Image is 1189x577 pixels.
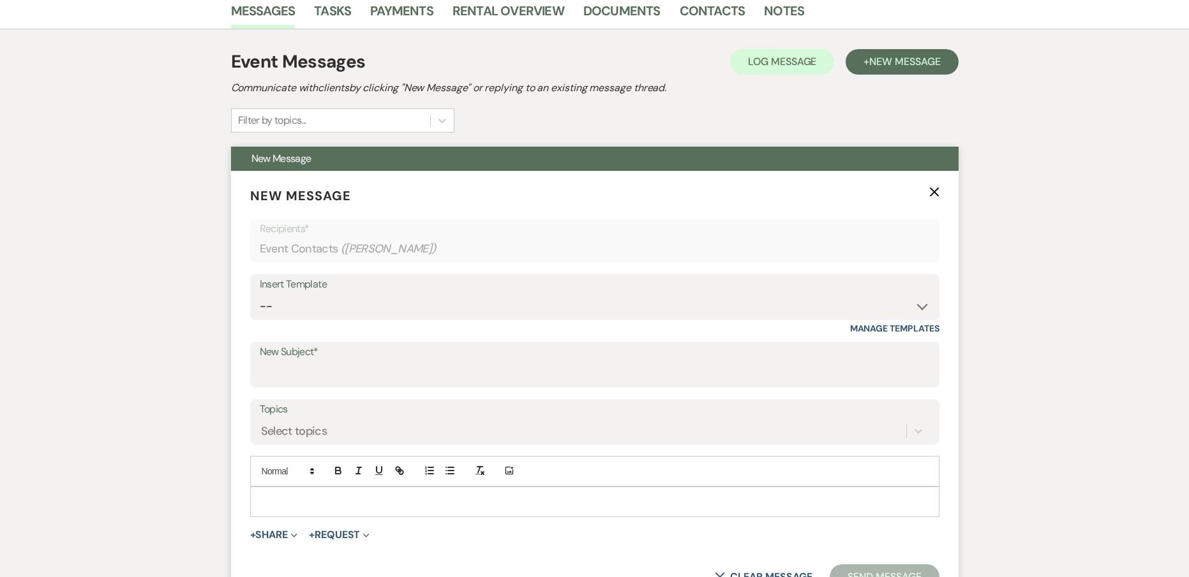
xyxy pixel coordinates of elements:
[250,530,256,540] span: +
[680,1,745,29] a: Contacts
[260,400,930,419] label: Topics
[583,1,661,29] a: Documents
[748,55,816,68] span: Log Message
[452,1,564,29] a: Rental Overview
[314,1,351,29] a: Tasks
[250,187,351,204] span: New Message
[251,152,311,165] span: New Message
[850,323,939,334] a: Manage Templates
[238,113,306,128] div: Filter by topics...
[309,530,315,540] span: +
[260,221,930,237] p: Recipients*
[846,49,958,75] button: +New Message
[250,530,298,540] button: Share
[260,275,930,294] div: Insert Template
[231,80,959,96] h2: Communicate with clients by clicking "New Message" or replying to an existing message thread.
[370,1,433,29] a: Payments
[231,48,366,75] h1: Event Messages
[730,49,834,75] button: Log Message
[869,55,940,68] span: New Message
[309,530,370,540] button: Request
[231,1,295,29] a: Messages
[260,343,930,362] label: New Subject*
[261,422,327,439] div: Select topics
[341,240,437,258] span: ( [PERSON_NAME] )
[764,1,804,29] a: Notes
[260,237,930,261] div: Event Contacts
